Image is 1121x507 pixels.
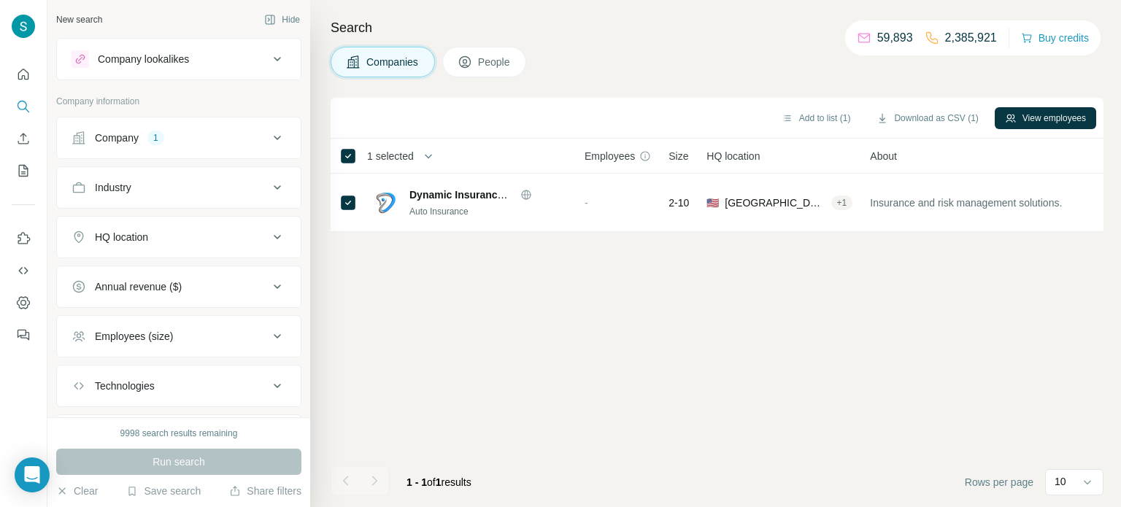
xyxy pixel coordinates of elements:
button: Annual revenue ($) [57,269,301,304]
button: Buy credits [1021,28,1089,48]
span: 1 - 1 [407,476,427,488]
span: of [427,476,436,488]
button: Enrich CSV [12,125,35,152]
span: About [870,149,897,163]
div: Company [95,131,139,145]
button: Use Surfe API [12,258,35,284]
div: Industry [95,180,131,195]
span: Employees [585,149,635,163]
div: Employees (size) [95,329,173,344]
p: Company information [56,95,301,108]
button: Share filters [229,484,301,498]
button: Save search [126,484,201,498]
span: HQ location [706,149,760,163]
div: 1 [147,131,164,144]
button: Employees (size) [57,319,301,354]
p: 10 [1055,474,1066,489]
button: HQ location [57,220,301,255]
span: Dynamic Insurance Group [409,189,536,201]
span: Companies [366,55,420,69]
div: + 1 [831,196,853,209]
button: Industry [57,170,301,205]
p: 2,385,921 [945,29,997,47]
button: Feedback [12,322,35,348]
button: View employees [995,107,1096,129]
span: 🇺🇸 [706,196,719,210]
span: 2-10 [669,196,689,210]
span: - [585,197,588,209]
div: Annual revenue ($) [95,279,182,294]
span: 1 [436,476,442,488]
img: Logo of Dynamic Insurance Group [374,191,398,214]
button: My lists [12,158,35,184]
button: Company1 [57,120,301,155]
div: HQ location [95,230,148,244]
div: 9998 search results remaining [120,427,238,440]
button: Add to list (1) [771,107,861,129]
button: Technologies [57,368,301,403]
button: Hide [254,9,310,31]
button: Company lookalikes [57,42,301,77]
span: [GEOGRAPHIC_DATA], [GEOGRAPHIC_DATA] [725,196,825,210]
img: Avatar [12,15,35,38]
h4: Search [331,18,1103,38]
button: Search [12,93,35,120]
span: 1 selected [367,149,414,163]
span: Insurance and risk management solutions. [870,196,1062,210]
button: Download as CSV (1) [866,107,988,129]
div: New search [56,13,102,26]
div: Open Intercom Messenger [15,457,50,492]
button: Use Surfe on LinkedIn [12,225,35,252]
button: Clear [56,484,98,498]
span: Size [669,149,688,163]
span: Rows per page [965,475,1033,489]
button: Quick start [12,61,35,88]
span: results [407,476,471,488]
button: Dashboard [12,290,35,316]
div: Auto Insurance [409,205,567,218]
div: Company lookalikes [98,52,189,66]
p: 59,893 [877,29,913,47]
div: Technologies [95,379,155,393]
span: People [478,55,512,69]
